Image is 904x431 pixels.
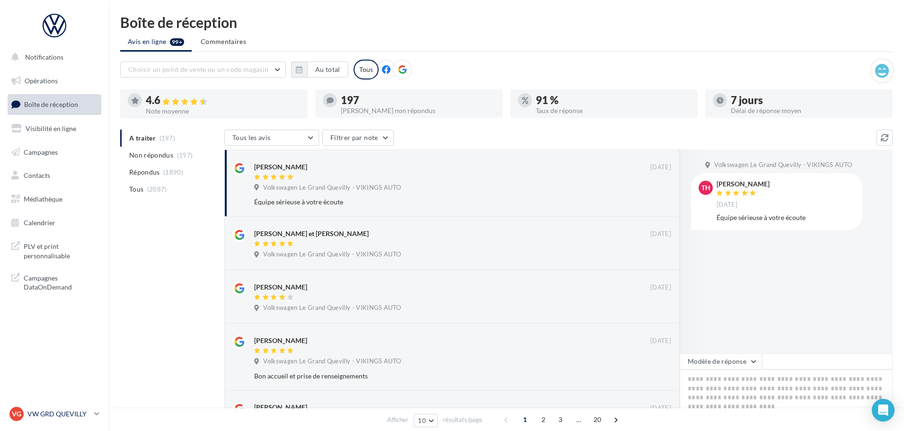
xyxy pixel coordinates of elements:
span: [DATE] [650,230,671,238]
span: PLV et print personnalisable [24,240,97,260]
div: Open Intercom Messenger [872,399,895,422]
div: Équipe sérieuse à votre écoute [254,197,610,207]
span: Calendrier [24,219,55,227]
div: Bon accueil et prise de renseignements [254,371,610,381]
div: [PERSON_NAME] [254,162,307,172]
div: Taux de réponse [536,107,690,114]
div: [PERSON_NAME] non répondus [341,107,495,114]
div: [PERSON_NAME] [717,181,770,187]
button: Au total [291,62,348,78]
span: Médiathèque [24,195,62,203]
span: Afficher [387,415,408,424]
span: Choisir un point de vente ou un code magasin [128,65,268,73]
a: Médiathèque [6,189,103,209]
span: Campagnes DataOnDemand [24,272,97,292]
a: Visibilité en ligne [6,119,103,139]
a: Boîte de réception [6,94,103,114]
span: [DATE] [650,283,671,292]
span: Tous [129,185,143,194]
span: Non répondus [129,150,173,160]
span: [DATE] [650,337,671,345]
span: (2087) [147,185,167,193]
button: Choisir un point de vente ou un code magasin [120,62,286,78]
div: [PERSON_NAME] [254,336,307,345]
span: Notifications [25,53,63,61]
span: Visibilité en ligne [26,124,76,132]
span: 2 [536,412,551,427]
button: Tous les avis [224,130,319,146]
button: Notifications [6,47,99,67]
div: [PERSON_NAME] [254,403,307,412]
a: Calendrier [6,213,103,233]
div: [PERSON_NAME] et [PERSON_NAME] [254,229,369,238]
span: Tous les avis [232,133,271,141]
span: [DATE] [650,163,671,172]
a: Campagnes DataOnDemand [6,268,103,296]
a: Contacts [6,166,103,185]
span: (1890) [163,168,183,176]
p: VW GRD QUEVILLY [27,409,90,419]
a: Opérations [6,71,103,91]
a: Campagnes [6,142,103,162]
div: Boîte de réception [120,15,893,29]
div: Note moyenne [146,108,300,114]
div: 4.6 [146,95,300,106]
a: VG VW GRD QUEVILLY [8,405,101,423]
span: [DATE] [650,404,671,413]
span: 10 [418,417,426,424]
span: TH [701,183,710,193]
div: Équipe sérieuse à votre écoute [717,213,855,222]
span: Volkswagen Le Grand Quevilly - VIKINGS AUTO [263,304,401,312]
div: 197 [341,95,495,106]
span: (197) [177,151,193,159]
button: 10 [414,414,438,427]
span: Contacts [24,171,50,179]
span: Commentaires [201,37,246,45]
span: Répondus [129,167,160,177]
span: ... [571,412,586,427]
span: Campagnes [24,148,58,156]
div: Tous [354,60,379,79]
span: [DATE] [717,201,737,209]
span: Boîte de réception [24,100,78,108]
div: [PERSON_NAME] [254,282,307,292]
span: 20 [590,412,605,427]
span: 3 [553,412,568,427]
button: Au total [307,62,348,78]
div: 7 jours [731,95,885,106]
div: 91 % [536,95,690,106]
span: résultats/page [443,415,482,424]
span: 1 [517,412,532,427]
span: VG [12,409,21,419]
span: Volkswagen Le Grand Quevilly - VIKINGS AUTO [263,357,401,366]
span: Volkswagen Le Grand Quevilly - VIKINGS AUTO [263,184,401,192]
div: Délai de réponse moyen [731,107,885,114]
a: PLV et print personnalisable [6,236,103,264]
button: Modèle de réponse [680,353,762,369]
span: Opérations [25,77,58,85]
span: Volkswagen Le Grand Quevilly - VIKINGS AUTO [263,250,401,259]
button: Filtrer par note [322,130,394,146]
span: Volkswagen Le Grand Quevilly - VIKINGS AUTO [714,161,852,169]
